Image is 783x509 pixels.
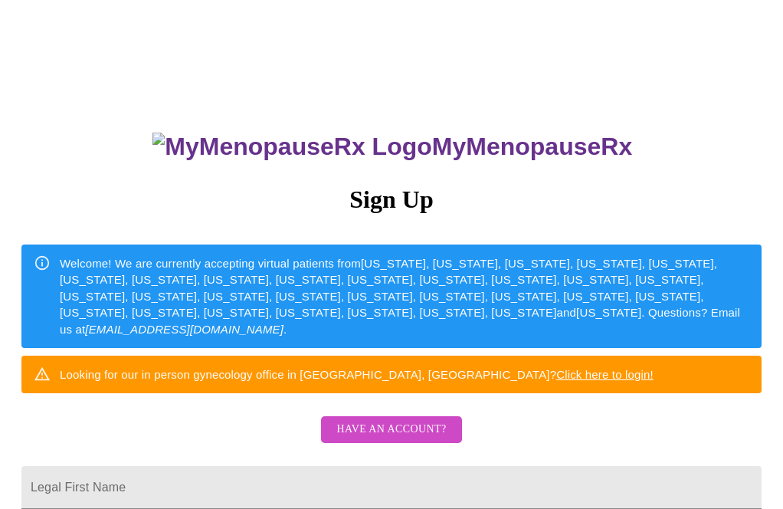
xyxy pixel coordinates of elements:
h3: Sign Up [21,186,762,214]
button: Have an account? [321,416,461,443]
img: MyMenopauseRx Logo [152,133,431,161]
a: Click here to login! [556,368,654,381]
div: Welcome! We are currently accepting virtual patients from [US_STATE], [US_STATE], [US_STATE], [US... [60,249,749,343]
a: Have an account? [317,433,465,446]
span: Have an account? [336,420,446,439]
h3: MyMenopauseRx [24,133,762,161]
em: [EMAIL_ADDRESS][DOMAIN_NAME] [85,323,283,336]
div: Looking for our in person gynecology office in [GEOGRAPHIC_DATA], [GEOGRAPHIC_DATA]? [60,360,654,389]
